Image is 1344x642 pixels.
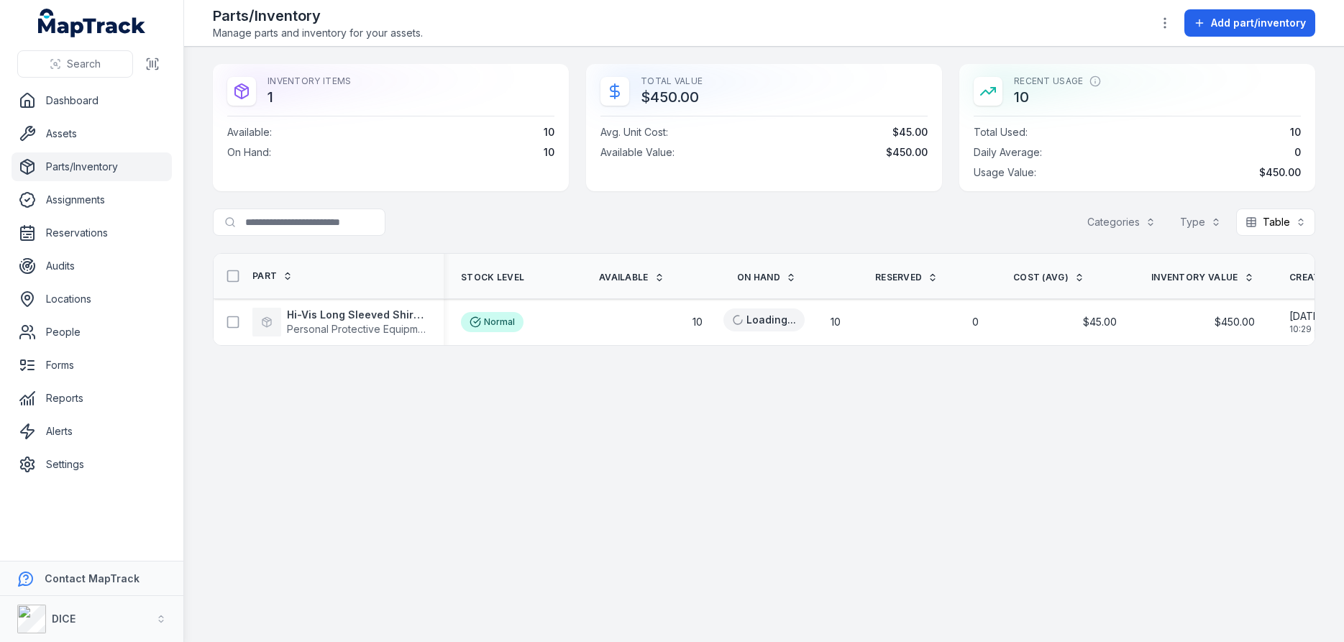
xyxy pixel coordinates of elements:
span: Search [67,57,101,71]
span: $450.00 [1259,165,1301,180]
span: Cost (avg) [1013,272,1069,283]
span: $450.00 [1215,315,1255,329]
button: Search [17,50,133,78]
span: [DATE] [1289,309,1327,324]
a: Cost (avg) [1013,272,1084,283]
a: Hi-Vis Long Sleeved Shirt SmallPersonal Protective Equipment [252,308,426,336]
div: Normal [461,312,524,332]
span: 10 [692,315,703,329]
span: Avg. Unit Cost : [600,125,668,139]
a: Audits [12,252,172,280]
span: Manage parts and inventory for your assets. [213,26,423,40]
h2: Parts/Inventory [213,6,423,26]
span: Daily Average : [974,145,1042,160]
span: Add part/inventory [1211,16,1306,30]
span: 10 [831,315,841,329]
span: Total Used : [974,125,1028,139]
span: $45.00 [892,125,928,139]
a: Forms [12,351,172,380]
span: On Hand : [227,145,271,160]
a: Inventory Value [1151,272,1254,283]
span: 10 [1290,125,1301,139]
span: 10 [544,125,554,139]
a: Assets [12,119,172,148]
span: 10 [544,145,554,160]
a: Assignments [12,185,172,214]
span: Usage Value : [974,165,1036,180]
span: Available : [227,125,272,139]
a: People [12,318,172,347]
span: On hand [737,272,780,283]
strong: Hi-Vis Long Sleeved Shirt Small [287,308,426,322]
a: Reserved [875,272,938,283]
a: Dashboard [12,86,172,115]
a: Reports [12,384,172,413]
a: Available [599,272,664,283]
span: 0 [1294,145,1301,160]
a: Parts/Inventory [12,152,172,181]
a: Reservations [12,219,172,247]
span: Personal Protective Equipment [287,323,433,335]
span: 0 [972,315,979,329]
a: Part [252,270,293,282]
span: Available Value : [600,145,675,160]
a: Locations [12,285,172,313]
button: Categories [1078,208,1165,236]
time: 22/09/2025, 10:29:21 am [1289,309,1327,335]
span: $450.00 [886,145,928,160]
a: Alerts [12,417,172,446]
a: MapTrack [38,9,146,37]
strong: DICE [52,613,76,625]
strong: Contact MapTrack [45,572,140,584]
button: Type [1171,208,1230,236]
span: Inventory Value [1151,272,1238,283]
span: Stock Level [461,272,524,283]
a: On hand [737,272,796,283]
a: Settings [12,450,172,479]
button: Add part/inventory [1184,9,1315,37]
span: Available [599,272,649,283]
span: $45.00 [1083,315,1117,329]
span: Reserved [875,272,922,283]
span: Part [252,270,277,282]
button: Table [1236,208,1315,236]
span: 10:29 am [1289,324,1327,335]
